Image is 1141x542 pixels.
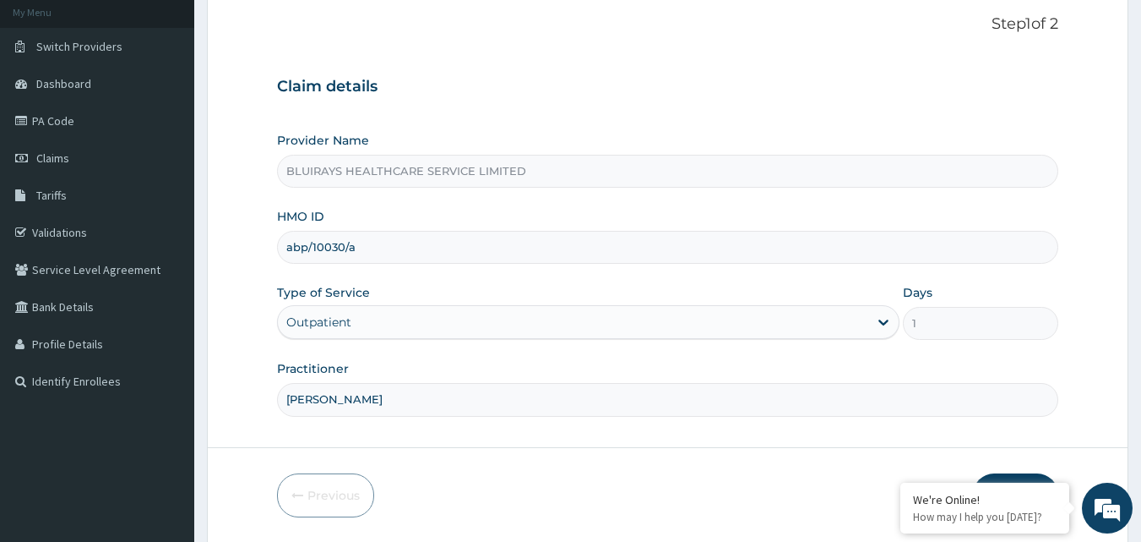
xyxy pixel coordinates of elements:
input: Enter Name [277,383,1059,416]
span: Tariffs [36,188,67,203]
div: We're Online! [913,492,1057,507]
input: Enter HMO ID [277,231,1059,264]
label: Days [903,284,932,301]
button: Next [973,474,1058,517]
span: Dashboard [36,76,91,91]
h3: Claim details [277,78,1059,96]
label: Practitioner [277,360,349,377]
label: Provider Name [277,132,369,149]
label: Type of Service [277,284,370,301]
button: Previous [277,474,374,517]
p: How may I help you today? [913,510,1057,524]
div: Minimize live chat window [277,8,318,49]
div: Outpatient [286,314,351,331]
img: d_794563401_company_1708531726252_794563401 [31,85,68,127]
span: Switch Providers [36,39,122,54]
label: HMO ID [277,208,324,225]
div: Chat with us now [88,95,284,117]
span: Claims [36,151,69,166]
p: Step 1 of 2 [277,15,1059,34]
textarea: Type your message and hit 'Enter' [8,362,322,421]
span: We're online! [98,163,233,334]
